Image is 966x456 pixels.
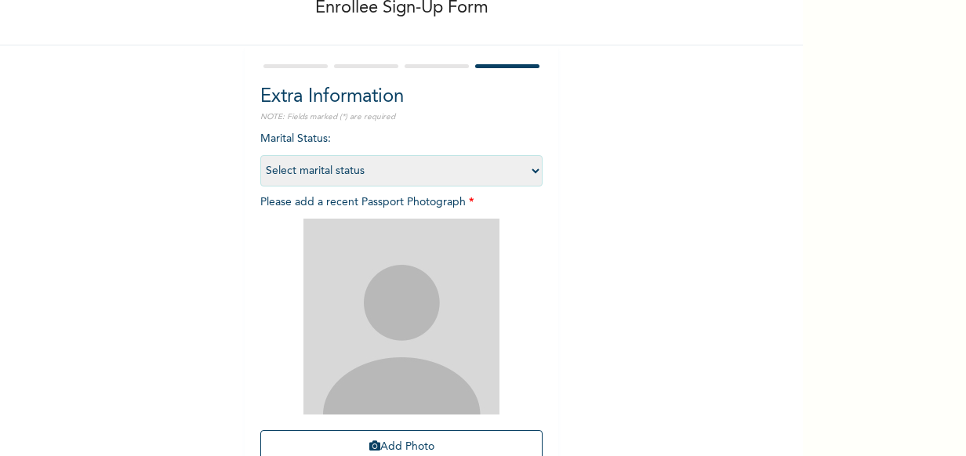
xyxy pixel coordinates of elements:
[260,111,543,123] p: NOTE: Fields marked (*) are required
[303,219,499,414] img: Crop
[260,83,543,111] h2: Extra Information
[260,133,543,176] span: Marital Status :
